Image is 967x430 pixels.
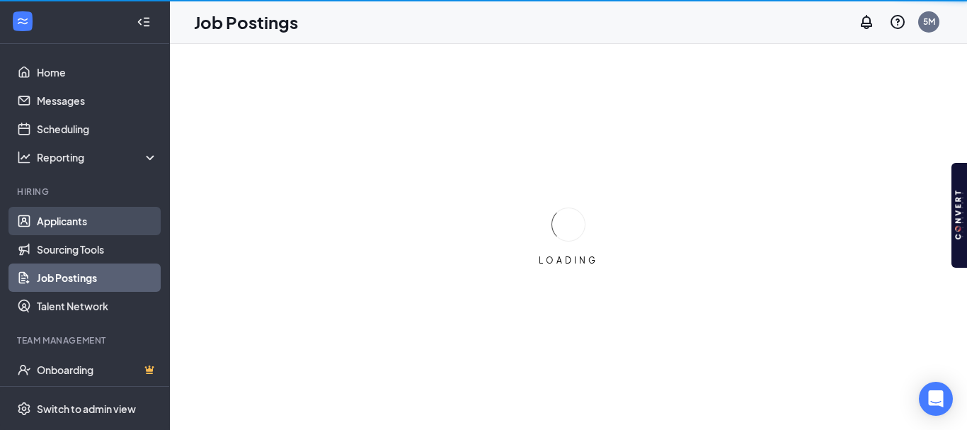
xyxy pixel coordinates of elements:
img: B2fZQJag41XWAAAAAElFTkSuQmCC [955,191,963,239]
a: TeamCrown [37,384,158,412]
div: LOADING [533,254,604,266]
svg: Notifications [858,13,875,30]
a: Home [37,58,158,86]
svg: QuestionInfo [889,13,906,30]
a: OnboardingCrown [37,356,158,384]
div: Reporting [37,150,159,164]
div: Team Management [17,334,155,346]
svg: Collapse [137,15,151,29]
a: Job Postings [37,264,158,292]
svg: Settings [17,402,31,416]
svg: WorkstreamLogo [16,14,30,28]
div: Hiring [17,186,155,198]
a: Messages [37,86,158,115]
div: Open Intercom Messenger [919,382,953,416]
a: Applicants [37,207,158,235]
a: Sourcing Tools [37,235,158,264]
h1: Job Postings [194,10,298,34]
div: Switch to admin view [37,402,136,416]
a: Scheduling [37,115,158,143]
a: Talent Network [37,292,158,320]
svg: Analysis [17,150,31,164]
div: 5M [923,16,935,28]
